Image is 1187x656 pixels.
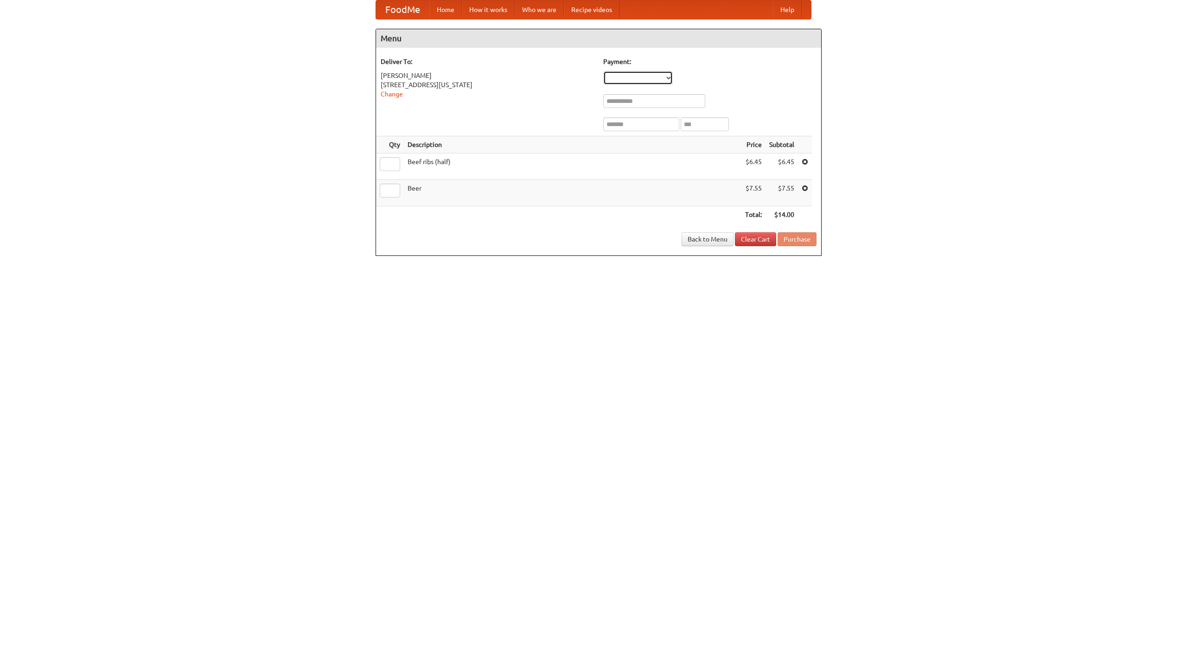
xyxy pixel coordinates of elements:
[376,0,429,19] a: FoodMe
[766,180,798,206] td: $7.55
[381,80,594,89] div: [STREET_ADDRESS][US_STATE]
[376,136,404,153] th: Qty
[462,0,515,19] a: How it works
[766,136,798,153] th: Subtotal
[735,232,776,246] a: Clear Cart
[766,206,798,223] th: $14.00
[741,153,766,180] td: $6.45
[741,136,766,153] th: Price
[376,29,821,48] h4: Menu
[404,180,741,206] td: Beer
[429,0,462,19] a: Home
[404,136,741,153] th: Description
[603,57,817,66] h5: Payment:
[381,90,403,98] a: Change
[515,0,564,19] a: Who we are
[741,180,766,206] td: $7.55
[741,206,766,223] th: Total:
[381,71,594,80] div: [PERSON_NAME]
[766,153,798,180] td: $6.45
[773,0,802,19] a: Help
[564,0,619,19] a: Recipe videos
[381,57,594,66] h5: Deliver To:
[778,232,817,246] button: Purchase
[404,153,741,180] td: Beef ribs (half)
[682,232,734,246] a: Back to Menu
